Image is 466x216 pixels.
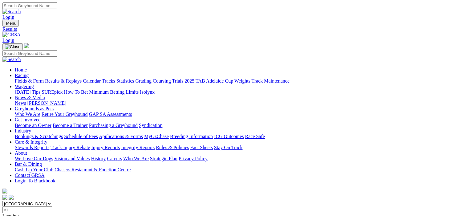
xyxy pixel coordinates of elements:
a: Results [2,26,464,32]
div: Industry [15,134,464,139]
a: Login [2,38,14,43]
a: Results & Replays [45,78,82,84]
button: Toggle navigation [2,20,19,26]
a: We Love Our Dogs [15,156,53,161]
div: Wagering [15,89,464,95]
div: Racing [15,78,464,84]
a: Stewards Reports [15,145,49,150]
img: logo-grsa-white.png [24,43,29,48]
button: Toggle navigation [2,43,23,50]
a: Weights [234,78,250,84]
div: News & Media [15,100,464,106]
a: SUREpick [42,89,63,95]
a: Statistics [116,78,134,84]
a: Contact GRSA [15,173,44,178]
a: Retire Your Greyhound [42,112,88,117]
div: Get Involved [15,123,464,128]
a: Syndication [139,123,162,128]
a: Cash Up Your Club [15,167,53,172]
img: logo-grsa-white.png [2,189,7,194]
a: Grading [136,78,152,84]
a: Bar & Dining [15,161,42,167]
a: Who We Are [123,156,149,161]
span: Menu [6,21,16,26]
a: Tracks [102,78,115,84]
a: Login [2,14,14,20]
a: Get Involved [15,117,41,122]
img: facebook.svg [2,195,7,200]
a: Fact Sheets [190,145,213,150]
img: twitter.svg [9,195,14,200]
a: Track Maintenance [252,78,290,84]
a: ICG Outcomes [214,134,244,139]
a: Rules & Policies [156,145,189,150]
a: Greyhounds as Pets [15,106,54,111]
a: Login To Blackbook [15,178,55,183]
a: Home [15,67,27,72]
a: Strategic Plan [150,156,177,161]
a: Trials [172,78,183,84]
input: Search [2,50,57,57]
a: 2025 TAB Adelaide Cup [184,78,233,84]
div: Bar & Dining [15,167,464,173]
a: [DATE] Tips [15,89,40,95]
a: Coursing [153,78,171,84]
a: [PERSON_NAME] [27,100,66,106]
input: Select date [2,207,57,213]
a: Schedule of Fees [64,134,98,139]
a: Calendar [83,78,101,84]
a: Bookings & Scratchings [15,134,63,139]
img: Close [5,44,20,49]
a: Breeding Information [170,134,213,139]
img: GRSA [2,32,21,38]
a: About [15,150,27,156]
a: Applications & Forms [99,134,143,139]
input: Search [2,2,57,9]
a: Stay On Track [214,145,242,150]
img: Search [2,9,21,14]
a: Injury Reports [91,145,120,150]
a: Fields & Form [15,78,44,84]
a: History [91,156,106,161]
a: GAP SA Assessments [89,112,132,117]
a: Careers [107,156,122,161]
a: Racing [15,73,29,78]
a: Wagering [15,84,34,89]
div: Care & Integrity [15,145,464,150]
a: Track Injury Rebate [51,145,90,150]
a: News [15,100,26,106]
a: Isolynx [140,89,155,95]
div: About [15,156,464,161]
img: Search [2,57,21,62]
a: Become a Trainer [53,123,88,128]
a: Chasers Restaurant & Function Centre [55,167,131,172]
a: MyOzChase [144,134,169,139]
a: News & Media [15,95,45,100]
a: How To Bet [64,89,88,95]
a: Purchasing a Greyhound [89,123,138,128]
a: Become an Owner [15,123,51,128]
a: Care & Integrity [15,139,47,145]
a: Race Safe [245,134,265,139]
a: Industry [15,128,31,133]
a: Minimum Betting Limits [89,89,139,95]
a: Integrity Reports [121,145,155,150]
a: Who We Are [15,112,40,117]
div: Greyhounds as Pets [15,112,464,117]
a: Vision and Values [54,156,90,161]
a: Privacy Policy [179,156,208,161]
